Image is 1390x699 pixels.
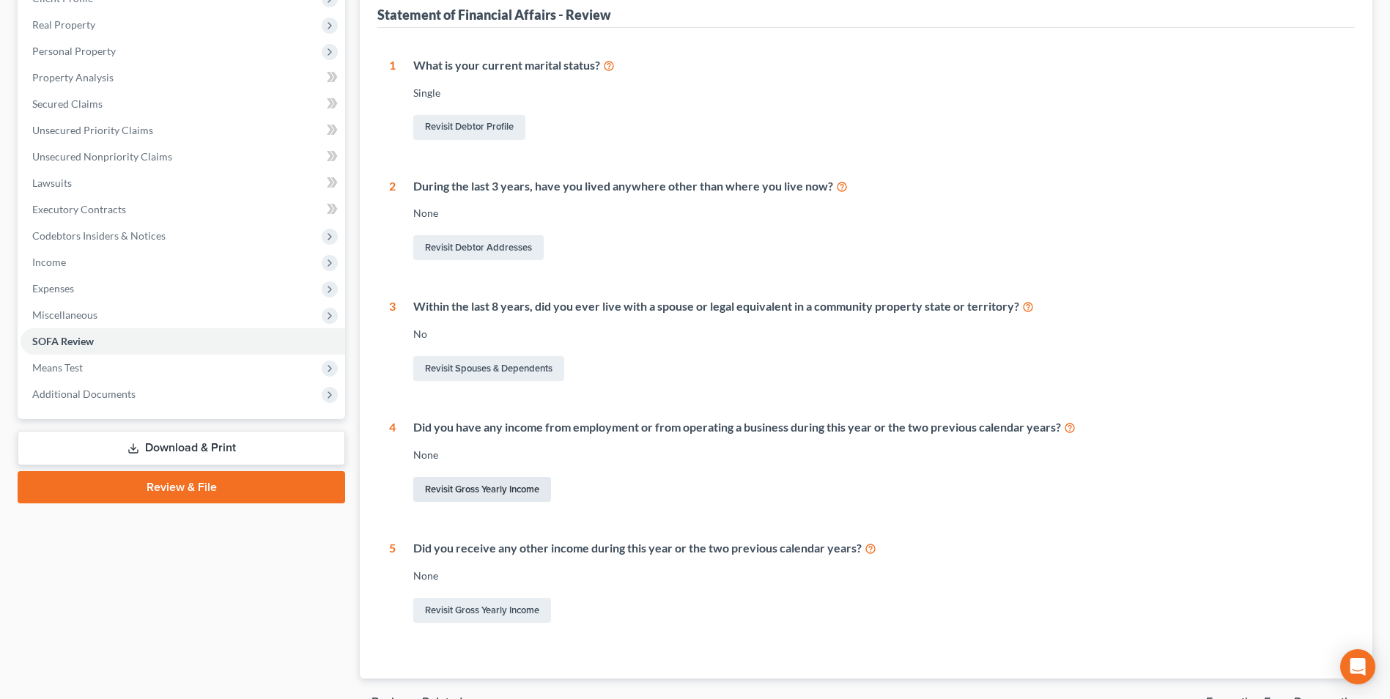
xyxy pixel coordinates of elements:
span: Executory Contracts [32,203,126,215]
span: Unsecured Priority Claims [32,124,153,136]
div: Within the last 8 years, did you ever live with a spouse or legal equivalent in a community prope... [413,298,1343,315]
span: Expenses [32,282,74,295]
span: Property Analysis [32,71,114,84]
div: No [413,327,1343,341]
a: Property Analysis [21,64,345,91]
a: Unsecured Nonpriority Claims [21,144,345,170]
a: Review & File [18,471,345,503]
div: 2 [389,178,396,264]
div: 3 [389,298,396,384]
span: Income [32,256,66,268]
span: Lawsuits [32,177,72,189]
a: Unsecured Priority Claims [21,117,345,144]
a: Revisit Debtor Addresses [413,235,544,260]
div: Did you have any income from employment or from operating a business during this year or the two ... [413,419,1343,436]
span: Additional Documents [32,388,136,400]
a: Revisit Debtor Profile [413,115,525,140]
a: Download & Print [18,431,345,465]
span: Miscellaneous [32,308,97,321]
div: 1 [389,57,396,143]
a: Revisit Gross Yearly Income [413,477,551,502]
span: Secured Claims [32,97,103,110]
div: Single [413,86,1343,100]
div: None [413,448,1343,462]
a: Executory Contracts [21,196,345,223]
span: Real Property [32,18,95,31]
span: SOFA Review [32,335,94,347]
a: Revisit Gross Yearly Income [413,598,551,623]
div: Did you receive any other income during this year or the two previous calendar years? [413,540,1343,557]
div: None [413,206,1343,221]
a: Lawsuits [21,170,345,196]
div: What is your current marital status? [413,57,1343,74]
div: Open Intercom Messenger [1340,649,1375,684]
a: SOFA Review [21,328,345,355]
div: 5 [389,540,396,626]
div: Statement of Financial Affairs - Review [377,6,611,23]
span: Unsecured Nonpriority Claims [32,150,172,163]
a: Secured Claims [21,91,345,117]
div: None [413,569,1343,583]
div: During the last 3 years, have you lived anywhere other than where you live now? [413,178,1343,195]
div: 4 [389,419,396,505]
span: Codebtors Insiders & Notices [32,229,166,242]
a: Revisit Spouses & Dependents [413,356,564,381]
span: Personal Property [32,45,116,57]
span: Means Test [32,361,83,374]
